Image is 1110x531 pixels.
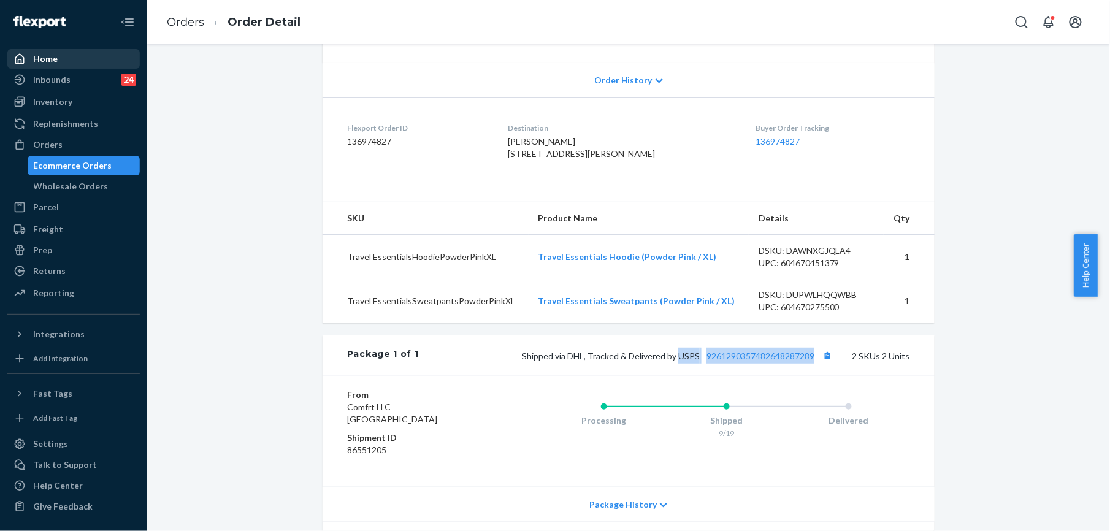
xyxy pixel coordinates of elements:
div: Help Center [33,479,83,492]
span: Order History [594,74,653,86]
dd: 136974827 [347,136,489,148]
dt: Flexport Order ID [347,123,489,133]
a: Travel Essentials Hoodie (Powder Pink / XL) [538,251,717,262]
span: [PERSON_NAME] [STREET_ADDRESS][PERSON_NAME] [508,136,656,159]
a: Inbounds24 [7,70,140,90]
img: Flexport logo [13,16,66,28]
button: Copy tracking number [819,348,835,364]
div: Processing [543,414,665,427]
td: Travel EssentialsSweatpantsPowderPinkXL [323,279,529,323]
a: 9261290357482648287289 [706,351,814,361]
a: Freight [7,220,140,239]
button: Open account menu [1063,10,1088,34]
button: Close Navigation [115,10,140,34]
a: Replenishments [7,114,140,134]
div: Add Integration [33,353,88,364]
div: UPC: 604670451379 [759,257,874,269]
a: Orders [7,135,140,155]
a: Add Integration [7,349,140,369]
div: DSKU: DUPWLHQQWBB [759,289,874,301]
td: 1 [884,235,935,280]
a: Order Detail [228,15,300,29]
a: Inventory [7,92,140,112]
div: Replenishments [33,118,98,130]
div: Package 1 of 1 [347,348,419,364]
button: Open notifications [1036,10,1061,34]
td: 1 [884,279,935,323]
div: Give Feedback [33,500,93,513]
div: Home [33,53,58,65]
span: Shipped via DHL, Tracked & Delivered by USPS [522,351,835,361]
button: Integrations [7,324,140,344]
td: Travel EssentialsHoodiePowderPinkXL [323,235,529,280]
div: Add Fast Tag [33,413,77,423]
div: 2 SKUs 2 Units [419,348,910,364]
div: UPC: 604670275500 [759,301,874,313]
div: Fast Tags [33,388,72,400]
a: Home [7,49,140,69]
a: Talk to Support [7,455,140,475]
div: Returns [33,265,66,277]
div: Parcel [33,201,59,213]
div: 24 [121,74,136,86]
div: Wholesale Orders [34,180,109,193]
div: Settings [33,438,68,450]
th: SKU [323,202,529,235]
div: Orders [33,139,63,151]
a: Ecommerce Orders [28,156,140,175]
div: Reporting [33,287,74,299]
a: Returns [7,261,140,281]
dd: 86551205 [347,444,494,456]
a: Settings [7,434,140,454]
dt: Destination [508,123,737,133]
dt: Buyer Order Tracking [756,123,910,133]
span: Package History [589,499,657,511]
th: Product Name [529,202,749,235]
div: Freight [33,223,63,235]
a: Prep [7,240,140,260]
div: 9/19 [665,428,788,438]
a: Orders [167,15,204,29]
a: Help Center [7,476,140,495]
div: Prep [33,244,52,256]
button: Give Feedback [7,497,140,516]
button: Open Search Box [1009,10,1034,34]
div: Inventory [33,96,72,108]
button: Help Center [1074,234,1098,297]
dt: From [347,389,494,401]
button: Fast Tags [7,384,140,403]
div: Inbounds [33,74,71,86]
a: Reporting [7,283,140,303]
div: DSKU: DAWNXGJQLA4 [759,245,874,257]
a: Wholesale Orders [28,177,140,196]
a: Add Fast Tag [7,408,140,428]
div: Ecommerce Orders [34,159,112,172]
th: Details [749,202,884,235]
a: Parcel [7,197,140,217]
th: Qty [884,202,935,235]
a: 136974827 [756,136,800,147]
div: Delivered [787,414,910,427]
span: Comfrt LLC [GEOGRAPHIC_DATA] [347,402,437,424]
ol: breadcrumbs [157,4,310,40]
div: Talk to Support [33,459,97,471]
div: Integrations [33,328,85,340]
dt: Shipment ID [347,432,494,444]
div: Shipped [665,414,788,427]
a: Travel Essentials Sweatpants (Powder Pink / XL) [538,296,735,306]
